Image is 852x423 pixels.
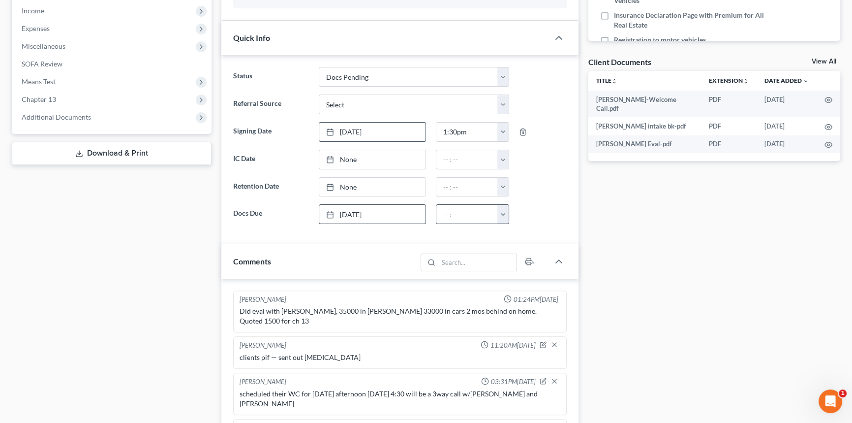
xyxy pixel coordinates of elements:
[22,77,56,86] span: Means Test
[588,135,701,153] td: [PERSON_NAME] Eval-pdf
[240,306,560,326] div: Did eval with [PERSON_NAME], 35000 in [PERSON_NAME] 33000 in cars 2 mos behind on home. Quoted 15...
[22,6,44,15] span: Income
[436,123,498,141] input: -- : --
[709,77,749,84] a: Extensionunfold_more
[228,177,314,197] label: Retention Date
[701,135,757,153] td: PDF
[588,117,701,135] td: [PERSON_NAME] intake bk-pdf
[319,150,425,169] a: None
[240,377,286,387] div: [PERSON_NAME]
[812,58,836,65] a: View All
[588,91,701,118] td: [PERSON_NAME]-Welcome Call.pdf
[228,150,314,169] label: IC Date
[757,135,817,153] td: [DATE]
[491,377,536,387] span: 03:31PM[DATE]
[436,205,498,224] input: -- : --
[240,353,560,362] div: clients pif — sent out [MEDICAL_DATA]
[22,113,91,121] span: Additional Documents
[22,95,56,103] span: Chapter 13
[240,389,560,409] div: scheduled their WC for [DATE] afternoon [DATE] 4:30 will be a 3way call w/[PERSON_NAME] and [PERS...
[614,35,706,45] span: Registration to motor vehicles
[14,55,212,73] a: SOFA Review
[803,78,809,84] i: expand_more
[12,142,212,165] a: Download & Print
[438,254,517,271] input: Search...
[743,78,749,84] i: unfold_more
[22,42,65,50] span: Miscellaneous
[233,33,270,42] span: Quick Info
[588,57,651,67] div: Client Documents
[514,295,558,304] span: 01:24PM[DATE]
[436,178,498,196] input: -- : --
[228,67,314,87] label: Status
[701,117,757,135] td: PDF
[611,78,617,84] i: unfold_more
[819,390,842,413] iframe: Intercom live chat
[490,341,536,350] span: 11:20AM[DATE]
[757,117,817,135] td: [DATE]
[319,123,425,141] a: [DATE]
[233,257,271,266] span: Comments
[319,178,425,196] a: None
[228,204,314,224] label: Docs Due
[839,390,847,397] span: 1
[757,91,817,118] td: [DATE]
[764,77,809,84] a: Date Added expand_more
[436,150,498,169] input: -- : --
[228,122,314,142] label: Signing Date
[319,205,425,224] a: [DATE]
[701,91,757,118] td: PDF
[228,95,314,114] label: Referral Source
[596,77,617,84] a: Titleunfold_more
[240,341,286,351] div: [PERSON_NAME]
[240,295,286,304] div: [PERSON_NAME]
[22,60,62,68] span: SOFA Review
[614,10,769,30] span: Insurance Declaration Page with Premium for All Real Estate
[22,24,50,33] span: Expenses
